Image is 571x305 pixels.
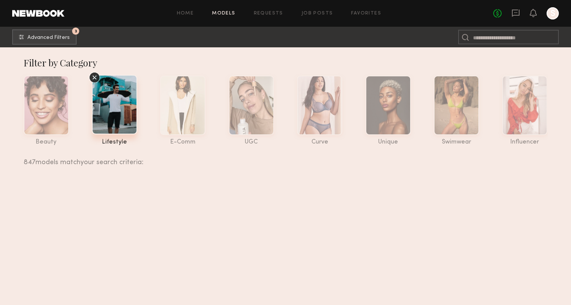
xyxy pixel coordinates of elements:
div: unique [366,139,411,145]
div: e-comm [160,139,205,145]
div: UGC [229,139,274,145]
a: S [547,7,559,19]
div: curve [297,139,342,145]
div: lifestyle [92,139,137,145]
div: Filter by Category [24,56,548,69]
a: Job Posts [302,11,333,16]
div: 847 models match your search criteria: [24,150,542,166]
span: 3 [75,29,77,33]
span: Advanced Filters [27,35,70,40]
div: influencer [502,139,547,145]
div: beauty [24,139,69,145]
a: Models [212,11,235,16]
div: swimwear [434,139,479,145]
a: Requests [254,11,283,16]
button: 3Advanced Filters [12,29,77,45]
a: Home [177,11,194,16]
a: Favorites [351,11,381,16]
